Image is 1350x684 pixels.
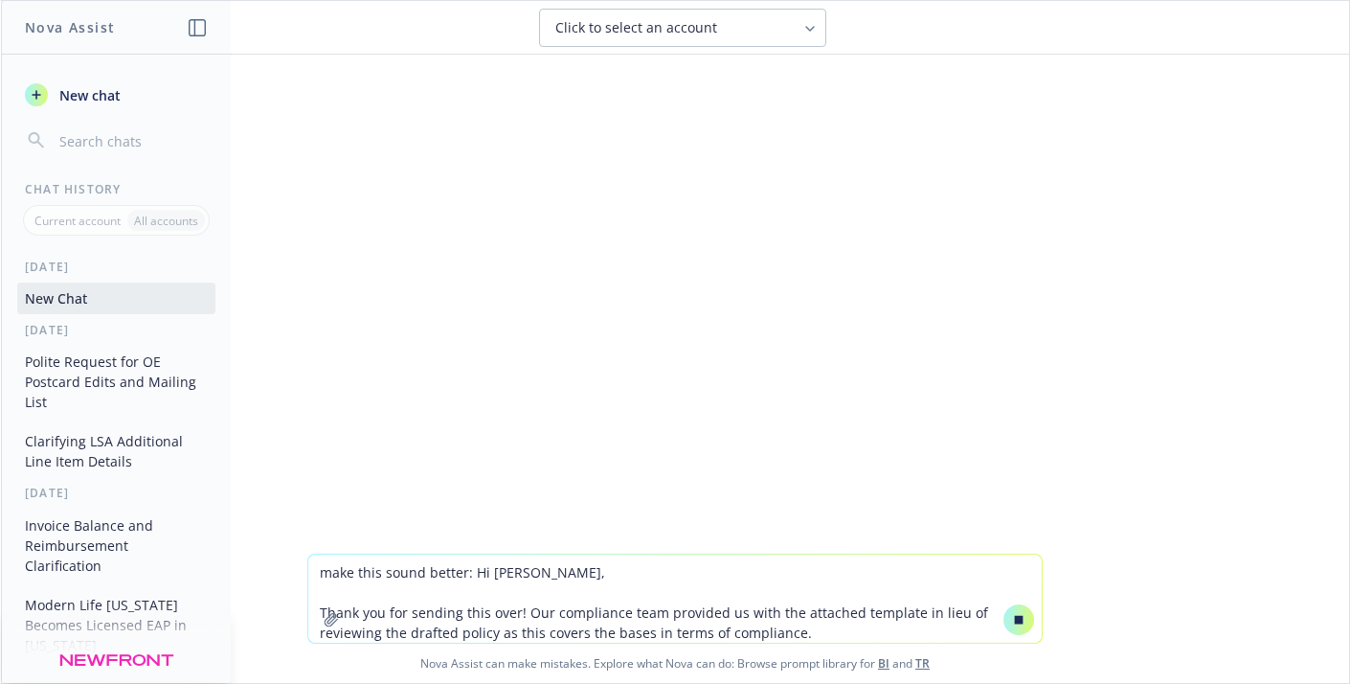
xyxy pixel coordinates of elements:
[915,655,930,672] a: TR
[878,655,889,672] a: BI
[2,181,231,197] div: Chat History
[17,346,215,418] button: Polite Request for OE Postcard Edits and Mailing List
[134,213,198,229] p: All accounts
[17,425,215,477] button: Clarifying LSA Additional Line Item Details
[56,127,208,154] input: Search chats
[539,9,826,47] button: Click to select an account
[56,85,121,105] span: New chat
[17,78,215,112] button: New chat
[2,485,231,501] div: [DATE]
[17,510,215,581] button: Invoice Balance and Reimbursement Clarification
[25,17,115,37] h1: Nova Assist
[34,213,121,229] p: Current account
[555,18,717,37] span: Click to select an account
[17,589,215,661] button: Modern Life [US_STATE] Becomes Licensed EAP in [US_STATE]
[2,259,231,275] div: [DATE]
[9,644,1341,683] span: Nova Assist can make mistakes. Explore what Nova can do: Browse prompt library for and
[17,283,215,314] button: New Chat
[2,322,231,338] div: [DATE]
